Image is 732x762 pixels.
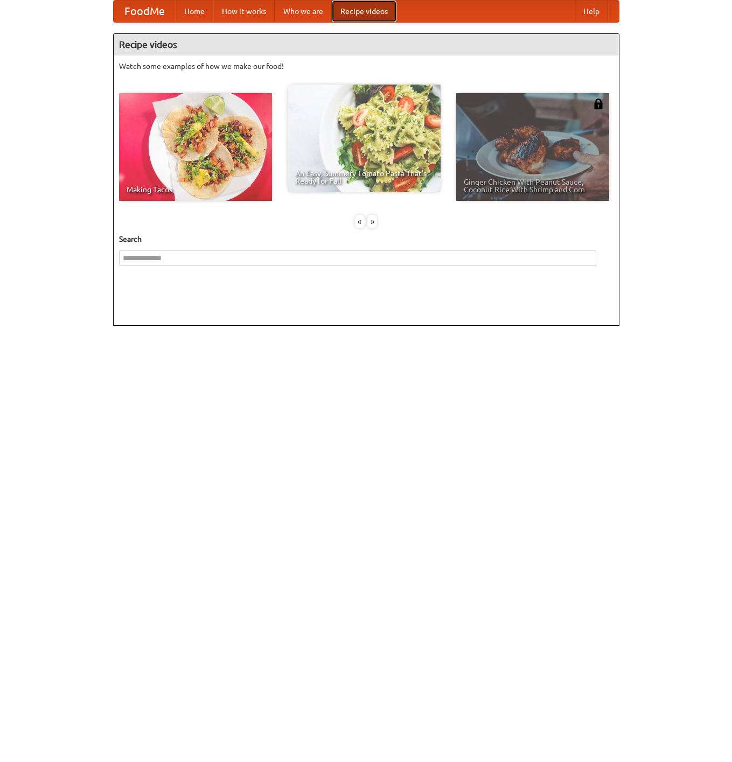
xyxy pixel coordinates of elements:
a: Making Tacos [119,93,272,201]
span: An Easy, Summery Tomato Pasta That's Ready for Fall [295,170,433,185]
a: Recipe videos [332,1,396,22]
h5: Search [119,234,614,244]
h4: Recipe videos [114,34,619,55]
div: « [355,215,365,228]
a: An Easy, Summery Tomato Pasta That's Ready for Fall [288,85,441,192]
a: FoodMe [114,1,176,22]
a: Help [575,1,608,22]
a: Who we are [275,1,332,22]
div: » [367,215,377,228]
p: Watch some examples of how we make our food! [119,61,614,72]
a: Home [176,1,213,22]
img: 483408.png [593,99,604,109]
a: How it works [213,1,275,22]
span: Making Tacos [127,186,264,193]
